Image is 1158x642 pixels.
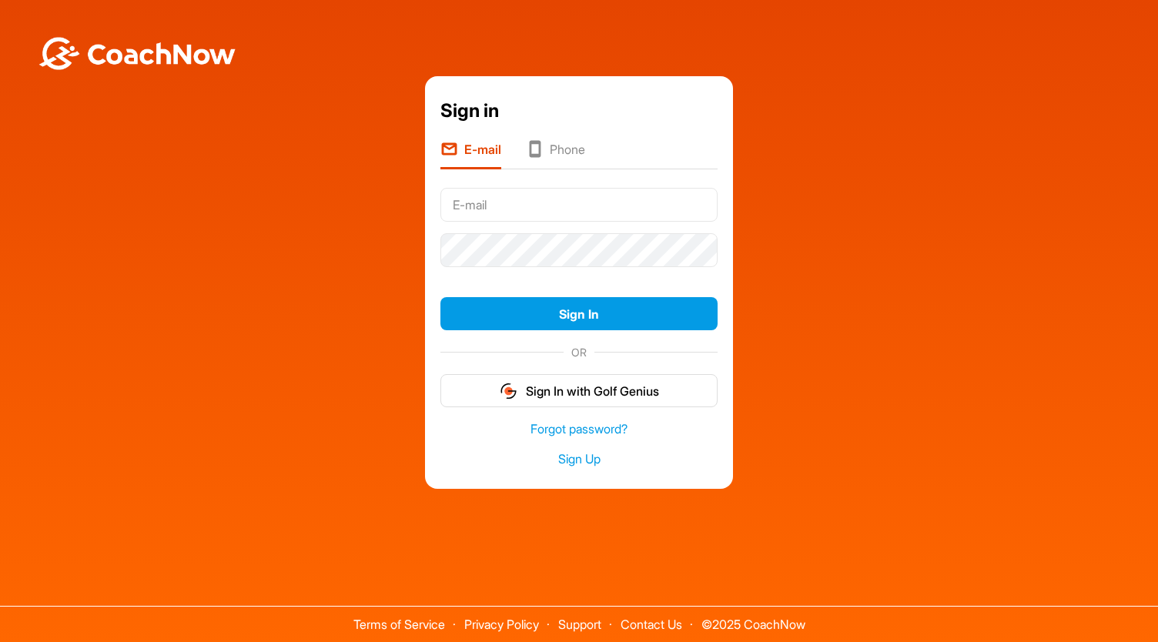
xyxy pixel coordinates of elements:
a: Terms of Service [353,617,445,632]
a: Forgot password? [440,420,718,438]
img: gg_logo [499,382,518,400]
span: © 2025 CoachNow [694,607,813,630]
li: Phone [526,140,585,169]
a: Sign Up [440,450,718,468]
a: Contact Us [621,617,682,632]
button: Sign In [440,297,718,330]
a: Privacy Policy [464,617,539,632]
span: OR [564,344,594,360]
input: E-mail [440,188,718,222]
button: Sign In with Golf Genius [440,374,718,407]
li: E-mail [440,140,501,169]
img: BwLJSsUCoWCh5upNqxVrqldRgqLPVwmV24tXu5FoVAoFEpwwqQ3VIfuoInZCoVCoTD4vwADAC3ZFMkVEQFDAAAAAElFTkSuQmCC [37,37,237,70]
iframe: Intercom live chat [1106,590,1143,627]
div: Sign in [440,97,718,125]
a: Support [558,617,601,632]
